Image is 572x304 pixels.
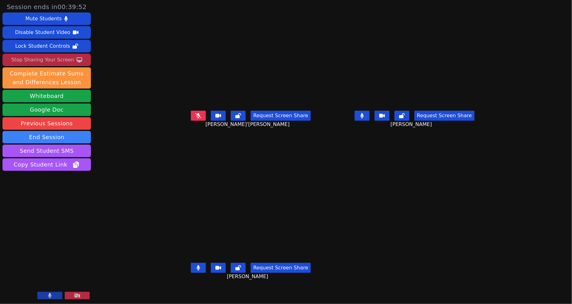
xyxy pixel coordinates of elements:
button: Mute Students [2,12,91,25]
div: Stop Sharing Your Screen [11,55,74,65]
time: 00:39:52 [58,3,87,11]
button: Request Screen Share [251,263,310,273]
button: Lock Student Controls [2,40,91,52]
a: Google Doc [2,104,91,116]
div: Lock Student Controls [15,41,70,51]
span: [PERSON_NAME] [227,273,270,280]
div: Mute Students [26,14,62,24]
button: Stop Sharing Your Screen [2,54,91,66]
span: [PERSON_NAME]'[PERSON_NAME] [206,121,291,128]
button: Complete Estimate Sums and Differences Lesson [2,67,91,89]
div: Disable Student Video [15,27,70,37]
a: Previous Sessions [2,117,91,130]
button: Whiteboard [2,90,91,102]
button: Send Student SMS [2,145,91,157]
span: [PERSON_NAME] [390,121,433,128]
button: Request Screen Share [251,111,310,121]
span: Session ends in [7,2,87,11]
button: End Session [2,131,91,143]
span: Copy Student Link [14,160,80,169]
button: Copy Student Link [2,158,91,171]
button: Disable Student Video [2,26,91,39]
button: Request Screen Share [414,111,474,121]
